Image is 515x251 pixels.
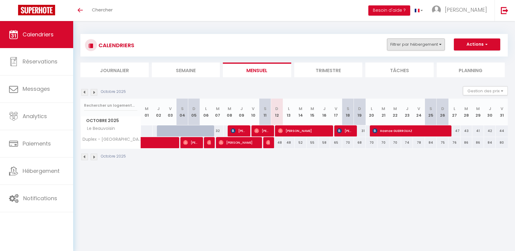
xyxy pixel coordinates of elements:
[501,7,508,14] img: logout
[460,99,472,125] th: 28
[429,106,432,112] abbr: S
[236,99,247,125] th: 09
[92,7,113,13] span: Chercher
[389,137,401,148] div: 70
[278,125,329,136] span: [PERSON_NAME]
[188,99,200,125] th: 05
[311,106,314,112] abbr: M
[271,99,283,125] th: 12
[271,137,283,148] div: 48
[264,106,267,112] abbr: S
[101,154,126,159] p: Octobre 2025
[183,137,199,148] span: [PERSON_NAME]
[283,99,295,125] th: 13
[401,99,413,125] th: 23
[389,99,401,125] th: 22
[224,99,236,125] th: 08
[97,38,134,52] h3: CALENDRIERS
[81,116,141,125] span: Octobre 2025
[141,99,153,125] th: 01
[476,106,480,112] abbr: M
[425,137,437,148] div: 84
[377,99,389,125] th: 21
[335,106,337,112] abbr: V
[212,99,223,125] th: 07
[254,125,270,136] span: [PERSON_NAME]
[501,106,503,112] abbr: V
[164,99,176,125] th: 03
[23,112,47,120] span: Analytics
[288,106,290,112] abbr: L
[145,106,148,112] abbr: M
[437,63,505,77] li: Planning
[200,99,212,125] th: 06
[464,106,468,112] abbr: M
[152,63,220,77] li: Semaine
[101,89,126,95] p: Octobre 2025
[84,100,137,111] input: Rechercher un logement...
[23,85,50,93] span: Messages
[318,137,330,148] div: 58
[216,106,220,112] abbr: M
[460,137,472,148] div: 86
[454,38,500,51] button: Actions
[23,58,58,65] span: Réservations
[18,5,55,15] img: Super Booking
[489,106,491,112] abbr: J
[413,137,425,148] div: 78
[153,99,164,125] th: 02
[496,125,508,136] div: 44
[437,137,448,148] div: 75
[330,137,342,148] div: 65
[157,106,160,112] abbr: J
[318,99,330,125] th: 16
[266,137,270,148] span: [PERSON_NAME]
[406,106,408,112] abbr: J
[228,106,231,112] abbr: M
[23,31,54,38] span: Calendriers
[323,106,326,112] abbr: J
[354,125,366,136] div: 31
[207,137,211,148] span: [PERSON_NAME]
[354,99,366,125] th: 19
[448,125,460,136] div: 47
[448,137,460,148] div: 76
[417,106,420,112] abbr: V
[358,106,361,112] abbr: D
[365,63,434,77] li: Tâches
[299,106,302,112] abbr: M
[80,63,149,77] li: Journalier
[387,38,445,51] button: Filtrer par hébergement
[252,106,254,112] abbr: V
[432,5,441,14] img: ...
[330,99,342,125] th: 17
[342,137,354,148] div: 70
[342,99,354,125] th: 18
[472,137,484,148] div: 86
[373,125,447,136] span: Hasnae GUERROUAZ
[382,106,385,112] abbr: M
[441,106,444,112] abbr: D
[472,99,484,125] th: 29
[192,106,195,112] abbr: D
[454,106,455,112] abbr: L
[377,137,389,148] div: 70
[445,6,487,14] span: [PERSON_NAME]
[448,99,460,125] th: 27
[212,125,223,136] div: 32
[23,194,57,202] span: Notifications
[169,106,172,112] abbr: V
[247,99,259,125] th: 10
[366,99,377,125] th: 20
[354,137,366,148] div: 68
[307,99,318,125] th: 15
[496,137,508,148] div: 80
[223,63,291,77] li: Mensuel
[371,106,373,112] abbr: L
[496,99,508,125] th: 31
[366,137,377,148] div: 70
[460,125,472,136] div: 43
[82,137,142,142] span: Duplex - [GEOGRAPHIC_DATA]
[425,99,437,125] th: 25
[437,99,448,125] th: 26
